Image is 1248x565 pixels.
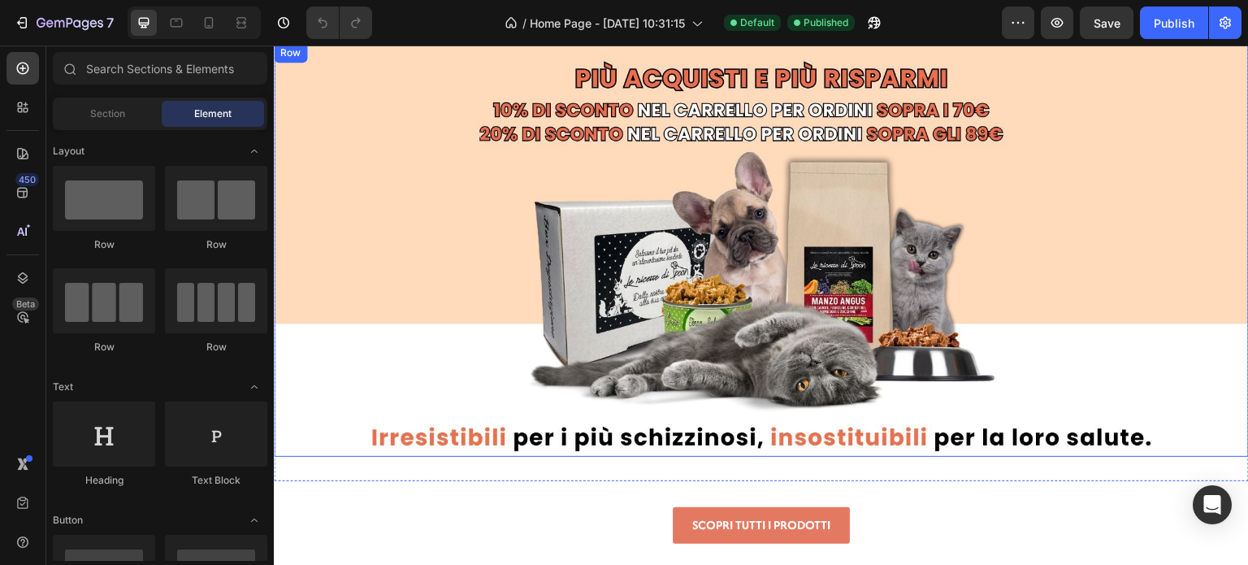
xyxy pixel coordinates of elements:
[194,106,232,121] span: Element
[1154,15,1194,32] div: Publish
[1094,16,1120,30] span: Save
[53,340,155,354] div: Row
[165,340,267,354] div: Row
[53,237,155,252] div: Row
[399,462,576,498] a: SCOPRI TUTTI I PRODOTTI
[90,106,125,121] span: Section
[241,507,267,533] span: Toggle open
[53,380,73,394] span: Text
[274,46,1248,565] iframe: Design area
[241,374,267,400] span: Toggle open
[53,513,83,528] span: Button
[106,13,114,33] p: 7
[1080,7,1133,39] button: Save
[53,52,267,85] input: Search Sections & Elements
[306,7,372,39] div: Undo/Redo
[53,473,155,488] div: Heading
[15,173,39,186] div: 450
[165,237,267,252] div: Row
[165,473,267,488] div: Text Block
[241,138,267,164] span: Toggle open
[12,298,39,311] div: Beta
[6,7,121,39] button: 7
[522,15,526,32] span: /
[740,15,774,30] span: Default
[418,468,557,492] p: SCOPRI TUTTI I PRODOTTI
[1140,7,1208,39] button: Publish
[1193,485,1232,524] div: Open Intercom Messenger
[804,15,848,30] span: Published
[53,144,84,159] span: Layout
[530,15,685,32] span: Home Page - [DATE] 10:31:15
